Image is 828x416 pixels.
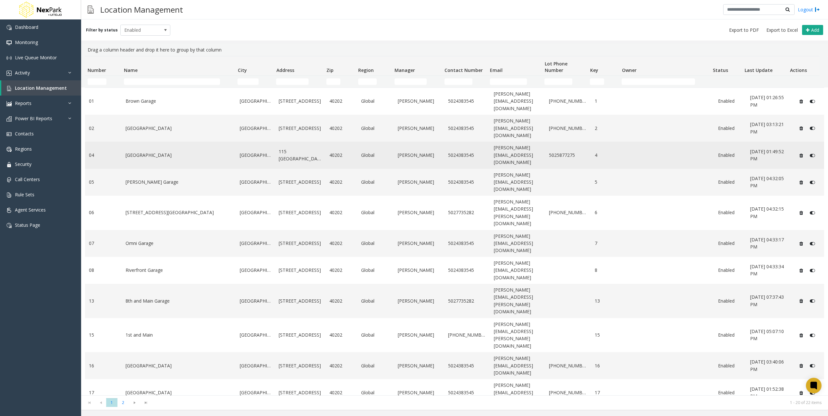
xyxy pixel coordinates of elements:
[1,80,81,96] a: Location Management
[86,27,118,33] label: Filter by status
[595,297,619,305] a: 13
[237,78,259,85] input: City Filter
[710,76,742,87] td: Status Filter
[6,25,12,30] img: 'icon'
[750,206,784,219] span: [DATE] 04:32:15 PM
[796,96,806,107] button: Delete
[806,265,818,276] button: Disable
[398,362,440,369] a: [PERSON_NAME]
[240,152,271,159] a: [GEOGRAPHIC_DATA]
[15,191,34,198] span: Rule Sets
[494,90,541,112] a: [PERSON_NAME][EMAIL_ADDRESS][DOMAIN_NAME]
[140,398,152,407] span: Go to the last page
[595,209,619,216] a: 6
[796,387,806,398] button: Delete
[126,362,232,369] a: [GEOGRAPHIC_DATA]
[764,26,800,35] button: Export to Excel
[448,179,486,186] a: 5024383545
[15,54,57,61] span: Live Queue Monitor
[796,123,806,133] button: Delete
[448,209,486,216] a: 5027735282
[718,267,742,274] a: Enabled
[729,27,759,33] span: Export to PDF
[276,78,309,85] input: Address Filter
[329,297,354,305] a: 40202
[590,78,604,85] input: Key Filter
[279,331,321,339] a: [STREET_ADDRESS]
[276,67,294,73] span: Address
[718,362,742,369] a: Enabled
[279,389,321,396] a: [STREET_ADDRESS]
[361,331,390,339] a: Global
[358,78,377,85] input: Region Filter
[97,2,186,17] h3: Location Management
[398,240,440,247] a: [PERSON_NAME]
[126,297,232,305] a: 8th and Main Garage
[448,331,486,339] a: [PHONE_NUMBER]
[494,144,541,166] a: [PERSON_NAME][EMAIL_ADDRESS][DOMAIN_NAME]
[750,294,788,308] a: [DATE] 07:37:43 PM
[448,98,486,105] a: 5024383545
[448,125,486,132] a: 5024383545
[89,179,118,186] a: 05
[124,67,138,73] span: Name
[326,67,334,73] span: Zip
[329,209,354,216] a: 40202
[802,25,823,35] button: Add
[126,125,232,132] a: [GEOGRAPHIC_DATA]
[279,297,321,305] a: [STREET_ADDRESS]
[815,6,820,13] img: logout
[595,362,619,369] a: 16
[329,389,354,396] a: 40202
[88,67,106,73] span: Number
[240,179,271,186] a: [GEOGRAPHIC_DATA]
[329,267,354,274] a: 40202
[15,24,38,30] span: Dashboard
[750,263,788,278] a: [DATE] 04:33:34 PM
[85,76,121,87] td: Number Filter
[750,386,788,400] a: [DATE] 01:52:38 PM
[88,78,106,85] input: Number Filter
[494,171,541,193] a: [PERSON_NAME][EMAIL_ADDRESS][DOMAIN_NAME]
[745,67,773,73] span: Last Update
[796,150,806,160] button: Delete
[622,78,695,85] input: Owner Filter
[398,209,440,216] a: [PERSON_NAME]
[129,398,140,407] span: Go to the next page
[240,267,271,274] a: [GEOGRAPHIC_DATA]
[279,209,321,216] a: [STREET_ADDRESS]
[240,331,271,339] a: [GEOGRAPHIC_DATA]
[326,78,341,85] input: Zip Filter
[126,240,232,247] a: Omni Garage
[806,387,818,398] button: Disable
[279,98,321,105] a: [STREET_ADDRESS]
[124,78,220,85] input: Name Filter
[494,260,541,281] a: [PERSON_NAME][EMAIL_ADDRESS][DOMAIN_NAME]
[395,78,427,85] input: Manager Filter
[279,362,321,369] a: [STREET_ADDRESS]
[494,117,541,139] a: [PERSON_NAME][EMAIL_ADDRESS][DOMAIN_NAME]
[587,76,619,87] td: Key Filter
[806,123,818,133] button: Disable
[15,85,67,91] span: Location Management
[6,40,12,45] img: 'icon'
[398,389,440,396] a: [PERSON_NAME]
[81,56,828,395] div: Data table
[324,76,356,87] td: Zip Filter
[398,331,440,339] a: [PERSON_NAME]
[89,389,118,396] a: 17
[595,152,619,159] a: 4
[750,294,784,307] span: [DATE] 07:37:43 PM
[806,177,818,188] button: Disable
[89,297,118,305] a: 13
[395,67,415,73] span: Manager
[15,207,46,213] span: Agent Services
[15,115,52,121] span: Power BI Reports
[806,238,818,248] button: Disable
[494,355,541,376] a: [PERSON_NAME][EMAIL_ADDRESS][DOMAIN_NAME]
[494,233,541,254] a: [PERSON_NAME][EMAIL_ADDRESS][DOMAIN_NAME]
[240,209,271,216] a: [GEOGRAPHIC_DATA]
[15,161,31,167] span: Security
[448,267,486,274] a: 5024383545
[806,361,818,371] button: Disable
